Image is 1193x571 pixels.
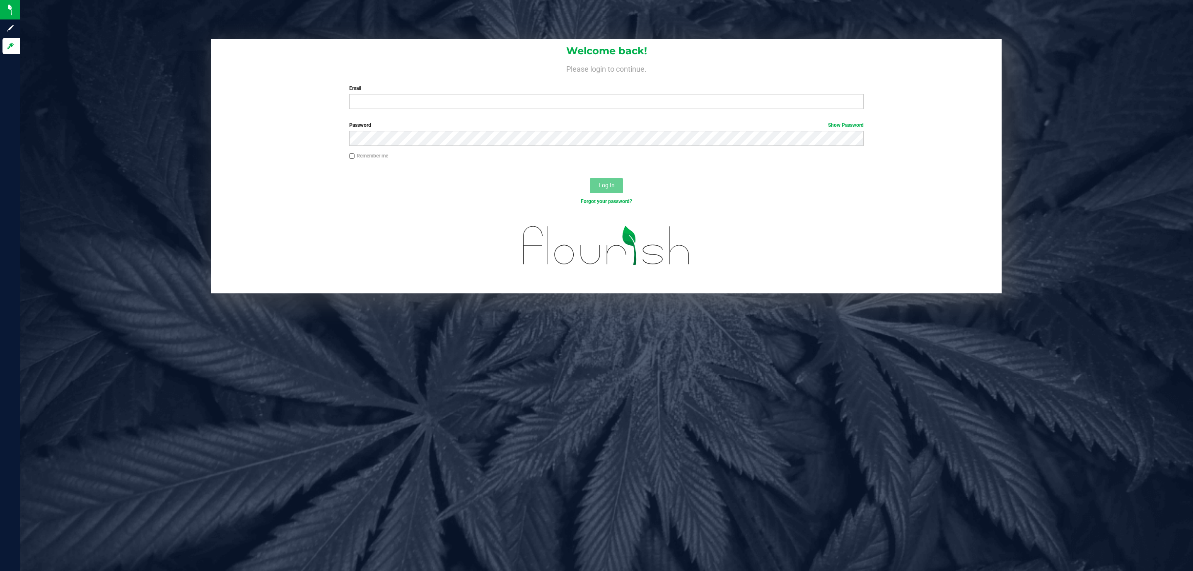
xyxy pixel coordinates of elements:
[211,63,1002,73] h4: Please login to continue.
[508,214,705,277] img: flourish_logo.svg
[349,122,371,128] span: Password
[6,42,14,50] inline-svg: Log in
[349,153,355,159] input: Remember me
[349,152,388,160] label: Remember me
[6,24,14,32] inline-svg: Sign up
[828,122,864,128] a: Show Password
[599,182,615,189] span: Log In
[581,198,632,204] a: Forgot your password?
[590,178,623,193] button: Log In
[211,46,1002,56] h1: Welcome back!
[349,85,864,92] label: Email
